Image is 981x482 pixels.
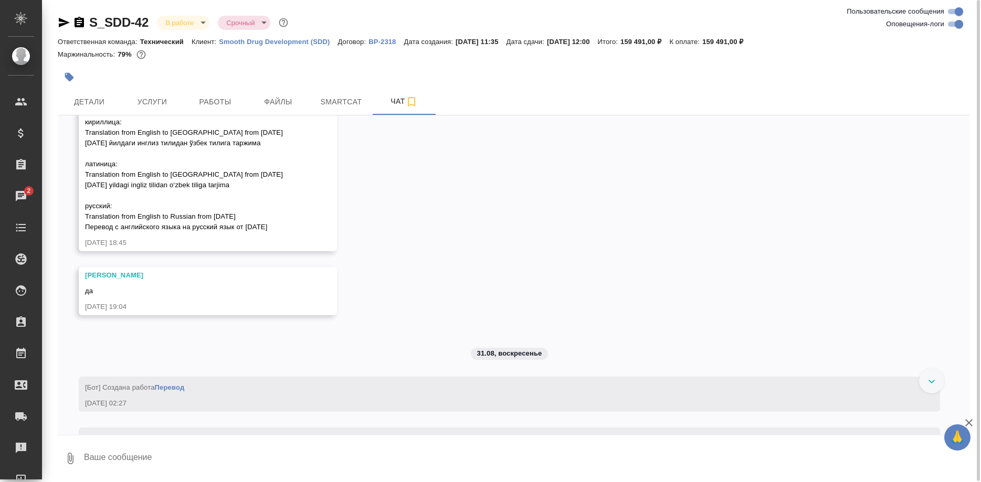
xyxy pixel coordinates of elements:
[3,183,39,209] a: 2
[85,287,93,295] span: да
[20,186,37,196] span: 2
[219,38,337,46] p: Smooth Drug Development (SDD)
[368,37,404,46] a: ВР-2318
[85,270,300,281] div: [PERSON_NAME]
[89,15,149,29] a: S_SDD-42
[118,50,134,58] p: 79%
[944,424,971,451] button: 🙏
[157,16,209,30] div: В работе
[125,434,155,442] a: Перевод
[85,302,300,312] div: [DATE] 19:04
[277,16,290,29] button: Доп статусы указывают на важность/срочность заказа
[155,383,185,391] a: Перевод
[134,48,148,61] button: 27513.76 RUB;
[85,434,297,442] span: [Бот] Работа . Изменен исполнитель:
[847,6,944,17] span: Пользовательские сообщения
[886,19,944,29] span: Оповещения-логи
[58,66,81,89] button: Добавить тэг
[162,18,197,27] button: В работе
[404,38,456,46] p: Дата создания:
[233,434,297,442] span: " "
[456,38,507,46] p: [DATE] 11:35
[368,38,404,46] p: ВР-2318
[379,95,429,108] span: Чат
[58,38,140,46] p: Ответственная команда:
[192,38,219,46] p: Клиент:
[507,38,547,46] p: Дата сдачи:
[547,38,598,46] p: [DATE] 12:00
[85,398,903,409] div: [DATE] 02:27
[85,238,300,248] div: [DATE] 18:45
[218,16,270,30] div: В работе
[702,38,751,46] p: 159 491,00 ₽
[219,37,337,46] a: Smooth Drug Development (SDD)
[85,118,283,231] span: кириллица: Translation from English to [GEOGRAPHIC_DATA] from [DATE] [DATE] йилдаги инглиз тилида...
[73,16,86,29] button: Скопировать ссылку
[58,50,118,58] p: Маржинальность:
[477,348,542,359] p: 31.08, воскресенье
[127,95,177,109] span: Услуги
[253,95,303,109] span: Файлы
[620,38,669,46] p: 159 491,00 ₽
[85,383,184,391] span: [Бот] Создана работа
[338,38,369,46] p: Договор:
[190,95,240,109] span: Работы
[64,95,114,109] span: Детали
[316,95,366,109] span: Smartcat
[669,38,702,46] p: К оплате:
[140,38,192,46] p: Технический
[223,18,258,27] button: Срочный
[236,434,294,442] a: [PERSON_NAME]
[598,38,620,46] p: Итого:
[58,16,70,29] button: Скопировать ссылку для ЯМессенджера
[948,426,966,448] span: 🙏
